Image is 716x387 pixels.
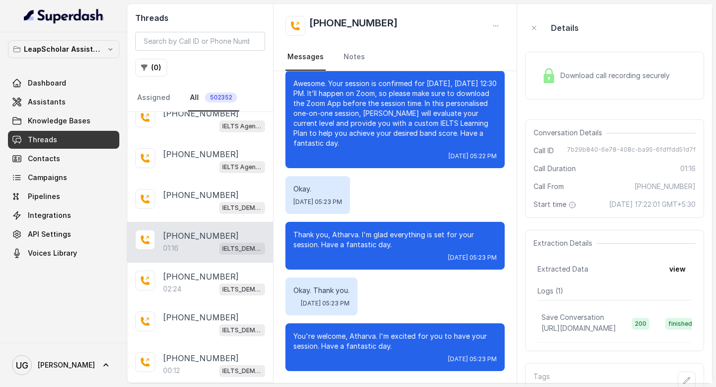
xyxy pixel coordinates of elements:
[28,173,67,183] span: Campaigns
[567,146,696,156] span: 7b29b840-6e78-408c-ba95-6fdffdd51d7f
[342,44,367,71] a: Notes
[135,32,265,51] input: Search by Call ID or Phone Number
[448,254,497,262] span: [DATE] 05:23 PM
[680,164,696,174] span: 01:16
[163,271,239,283] p: [PHONE_NUMBER]
[222,244,262,254] p: IELTS_DEMO_gk (agent 1)
[8,40,119,58] button: LeapScholar Assistant
[163,230,239,242] p: [PHONE_NUMBER]
[293,230,497,250] p: Thank you, Atharva. I'm glad everything is set for your session. Have a fantastic day.
[632,318,649,330] span: 200
[537,286,692,296] p: Logs ( 1 )
[293,331,497,351] p: You're welcome, Atharva. I'm excited for you to have your session. Have a fantastic day.
[163,352,239,364] p: [PHONE_NUMBER]
[222,203,262,213] p: IELTS_DEMO_gk (agent 1)
[541,68,556,83] img: Lock Icon
[8,169,119,187] a: Campaigns
[222,325,262,335] p: IELTS_DEMO_gk (agent 1)
[163,243,179,253] p: 01:16
[222,162,262,172] p: IELTS Agent 2
[8,131,119,149] a: Threads
[534,199,578,209] span: Start time
[534,128,606,138] span: Conversation Details
[8,225,119,243] a: API Settings
[24,8,104,24] img: light.svg
[8,206,119,224] a: Integrations
[135,59,167,77] button: (0)
[135,85,265,111] nav: Tabs
[163,311,239,323] p: [PHONE_NUMBER]
[293,286,350,295] p: Okay. Thank you.
[541,324,616,332] span: [URL][DOMAIN_NAME]
[163,107,239,119] p: [PHONE_NUMBER]
[163,284,181,294] p: 02:24
[28,78,66,88] span: Dashboard
[38,360,95,370] span: [PERSON_NAME]
[609,199,696,209] span: [DATE] 17:22:01 GMT+5:30
[28,210,71,220] span: Integrations
[285,44,326,71] a: Messages
[301,299,350,307] span: [DATE] 05:23 PM
[28,229,71,239] span: API Settings
[8,244,119,262] a: Voices Library
[163,366,180,376] p: 00:12
[534,146,554,156] span: Call ID
[8,150,119,168] a: Contacts
[8,74,119,92] a: Dashboard
[16,360,28,371] text: UG
[309,16,398,36] h2: [PHONE_NUMBER]
[163,189,239,201] p: [PHONE_NUMBER]
[663,260,692,278] button: view
[537,264,588,274] span: Extracted Data
[28,116,90,126] span: Knowledge Bases
[560,71,674,81] span: Download call recording securely
[634,182,696,192] span: [PHONE_NUMBER]
[534,164,576,174] span: Call Duration
[28,154,60,164] span: Contacts
[8,112,119,130] a: Knowledge Bases
[28,248,77,258] span: Voices Library
[293,198,342,206] span: [DATE] 05:23 PM
[448,355,497,363] span: [DATE] 05:23 PM
[8,93,119,111] a: Assistants
[551,22,579,34] p: Details
[205,93,237,102] span: 502352
[24,43,103,55] p: LeapScholar Assistant
[28,97,66,107] span: Assistants
[285,44,505,71] nav: Tabs
[665,318,695,330] span: finished
[188,85,239,111] a: All502352
[28,135,57,145] span: Threads
[135,12,265,24] h2: Threads
[28,192,60,201] span: Pipelines
[8,351,119,379] a: [PERSON_NAME]
[163,148,239,160] p: [PHONE_NUMBER]
[222,285,262,294] p: IELTS_DEMO_gk (agent 1)
[135,85,172,111] a: Assigned
[8,188,119,205] a: Pipelines
[222,121,262,131] p: IELTS Agent 2
[293,184,342,194] p: Okay.
[541,312,604,322] p: Save Conversation
[293,79,497,148] p: Awesome. Your session is confirmed for [DATE], [DATE] 12:30 PM. It’ll happen on Zoom, so please m...
[448,152,497,160] span: [DATE] 05:22 PM
[534,238,596,248] span: Extraction Details
[222,366,262,376] p: IELTS_DEMO_gk (agent 1)
[534,182,564,192] span: Call From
